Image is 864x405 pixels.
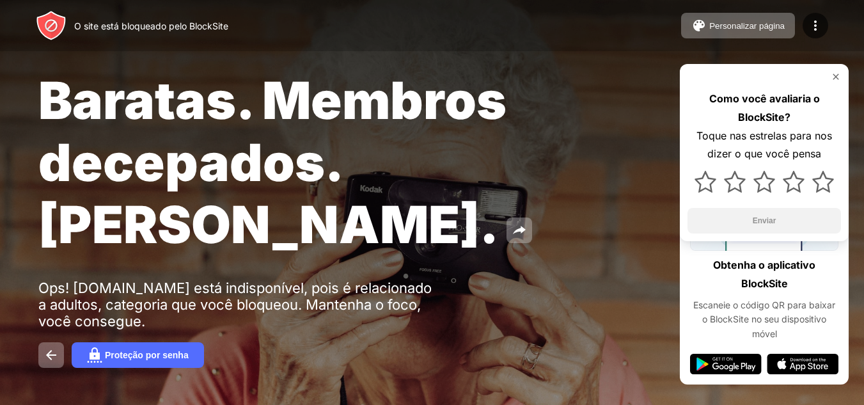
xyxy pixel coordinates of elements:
[74,20,228,31] font: O site está bloqueado pelo BlockSite
[43,347,59,363] img: back.svg
[512,223,527,238] img: share.svg
[681,13,795,38] button: Personalizar página
[753,171,775,193] img: star.svg
[695,171,716,193] img: star.svg
[87,347,102,363] img: password.svg
[724,171,746,193] img: star.svg
[808,18,823,33] img: menu-icon.svg
[753,216,776,225] font: Enviar
[696,129,832,161] font: Toque nas estrelas para nos dizer o que você pensa
[72,342,204,368] button: Proteção por senha
[105,350,189,360] font: Proteção por senha
[831,72,841,82] img: rate-us-close.svg
[36,10,67,41] img: header-logo.svg
[783,171,805,193] img: star.svg
[709,21,785,31] font: Personalizar página
[709,92,820,123] font: Como você avaliaria o BlockSite?
[812,171,834,193] img: star.svg
[38,280,432,330] font: Ops! [DOMAIN_NAME] está indisponível, pois é relacionado a adultos, categoria que você bloqueou. ...
[687,208,841,234] button: Enviar
[691,18,707,33] img: pallet.svg
[38,69,507,255] font: Baratas. Membros decepados. [PERSON_NAME].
